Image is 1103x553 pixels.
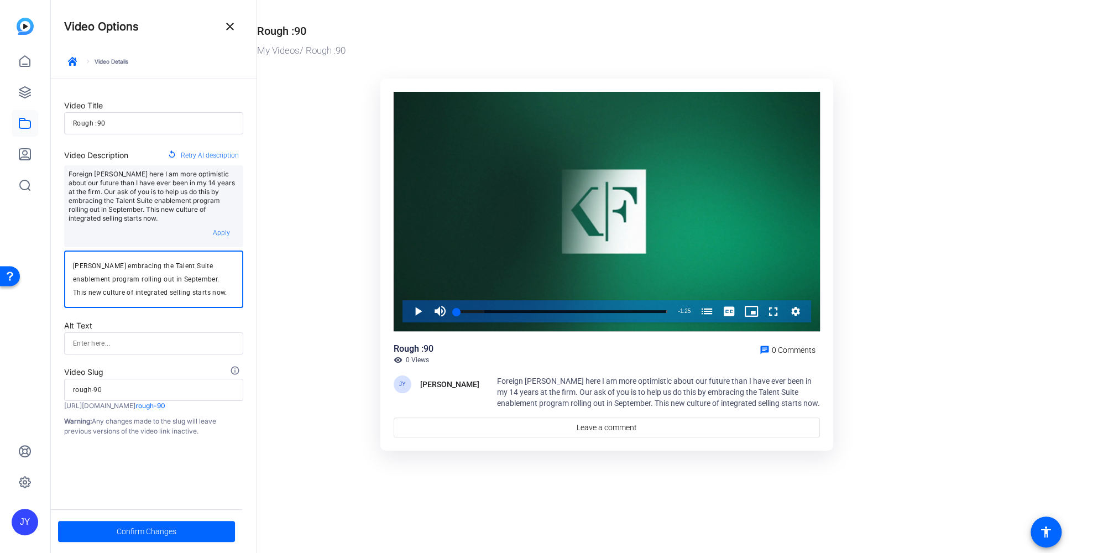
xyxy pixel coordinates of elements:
input: Enter here... [73,117,234,130]
h4: Video Options [64,20,139,33]
div: / Rough :90 [257,44,951,58]
button: Picture-in-Picture [740,300,762,322]
span: 0 Views [406,356,429,364]
input: Enter here... [73,383,234,397]
div: Video Description [64,149,128,162]
a: 0 Comments [755,342,820,356]
span: [URL][DOMAIN_NAME] [64,401,135,410]
mat-icon: visibility [394,356,402,364]
button: Apply [203,223,239,243]
div: [PERSON_NAME] [420,378,479,391]
div: Progress Bar [457,310,667,313]
span: 1:25 [680,308,691,314]
span: Video Slug [64,367,103,377]
button: Fullscreen [762,300,785,322]
mat-icon: chat [760,345,770,355]
mat-icon: accessibility [1039,525,1053,539]
div: JY [394,375,411,393]
button: Retry AI description [163,145,243,165]
button: Confirm Changes [58,521,235,542]
button: Mute [429,300,451,322]
span: - [678,308,679,314]
input: Enter here... [73,337,234,350]
mat-icon: replay [168,150,176,161]
img: blue-gradient.svg [17,18,34,35]
span: Retry AI description [181,148,239,163]
span: 0 Comments [772,346,816,354]
span: Apply [213,229,230,237]
button: Captions [718,300,740,322]
div: Rough :90 [394,342,433,356]
p: Foreign [PERSON_NAME] here I am more optimistic about our future than I have ever been in my 14 y... [69,170,239,223]
div: Rough :90 [257,23,306,39]
div: Alt Text [64,319,243,332]
span: rough-90 [135,401,165,410]
mat-icon: close [223,20,237,33]
div: Video Player [394,92,820,332]
mat-icon: info_outline [230,366,243,379]
div: Video Title [64,99,243,112]
div: JY [12,509,38,535]
span: Leave a comment [577,422,637,434]
span: Confirm Changes [117,521,176,542]
a: Leave a comment [394,418,820,437]
strong: Warning: [64,417,92,425]
span: Foreign [PERSON_NAME] here I am more optimistic about our future than I have ever been in my 14 y... [497,377,820,408]
p: Any changes made to the slug will leave previous versions of the video link inactive. [64,416,243,436]
a: My Videos [257,45,300,56]
button: Play [407,300,429,322]
button: Chapters [696,300,718,322]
